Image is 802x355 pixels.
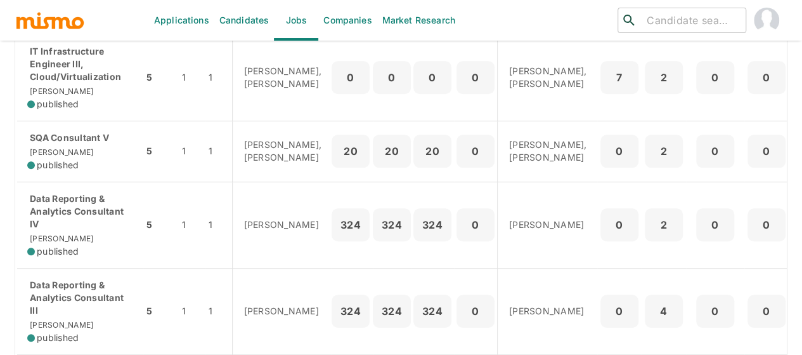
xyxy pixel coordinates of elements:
[205,121,232,182] td: 1
[27,147,93,157] span: [PERSON_NAME]
[418,216,446,234] p: 324
[701,216,729,234] p: 0
[172,121,205,182] td: 1
[650,69,678,86] p: 2
[27,279,133,317] p: Data Reporting & Analytics Consultant III
[37,332,79,344] span: published
[701,69,729,86] p: 0
[143,34,172,121] td: 5
[378,142,406,160] p: 20
[462,142,489,160] p: 0
[337,302,365,320] p: 324
[205,182,232,268] td: 1
[462,216,489,234] p: 0
[650,142,678,160] p: 2
[753,216,780,234] p: 0
[418,302,446,320] p: 324
[172,182,205,268] td: 1
[143,121,172,182] td: 5
[462,69,489,86] p: 0
[172,268,205,354] td: 1
[378,302,406,320] p: 324
[172,34,205,121] td: 1
[418,142,446,160] p: 20
[244,218,322,231] p: [PERSON_NAME]
[15,11,85,30] img: logo
[337,69,365,86] p: 0
[753,302,780,320] p: 0
[418,69,446,86] p: 0
[37,159,79,171] span: published
[509,65,587,90] p: [PERSON_NAME], [PERSON_NAME]
[205,268,232,354] td: 1
[605,302,633,320] p: 0
[244,305,322,318] p: [PERSON_NAME]
[27,234,93,243] span: [PERSON_NAME]
[337,142,365,160] p: 20
[701,142,729,160] p: 0
[27,86,93,96] span: [PERSON_NAME]
[605,216,633,234] p: 0
[701,302,729,320] p: 0
[378,216,406,234] p: 324
[753,142,780,160] p: 0
[462,302,489,320] p: 0
[650,302,678,320] p: 4
[143,182,172,268] td: 5
[378,69,406,86] p: 0
[753,69,780,86] p: 0
[337,216,365,234] p: 324
[27,320,93,330] span: [PERSON_NAME]
[650,216,678,234] p: 2
[509,305,587,318] p: [PERSON_NAME]
[37,245,79,258] span: published
[605,69,633,86] p: 7
[605,142,633,160] p: 0
[642,11,741,29] input: Candidate search
[37,98,79,111] span: published
[205,34,232,121] td: 1
[27,45,133,83] p: IT Infrastructure Engineer III, Cloud/Virtualization
[509,138,587,164] p: [PERSON_NAME], [PERSON_NAME]
[27,131,133,144] p: SQA Consultant V
[27,192,133,231] p: Data Reporting & Analytics Consultant IV
[509,218,587,231] p: [PERSON_NAME]
[244,65,322,90] p: [PERSON_NAME], [PERSON_NAME]
[754,8,779,33] img: Maia Reyes
[244,138,322,164] p: [PERSON_NAME], [PERSON_NAME]
[143,268,172,354] td: 5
